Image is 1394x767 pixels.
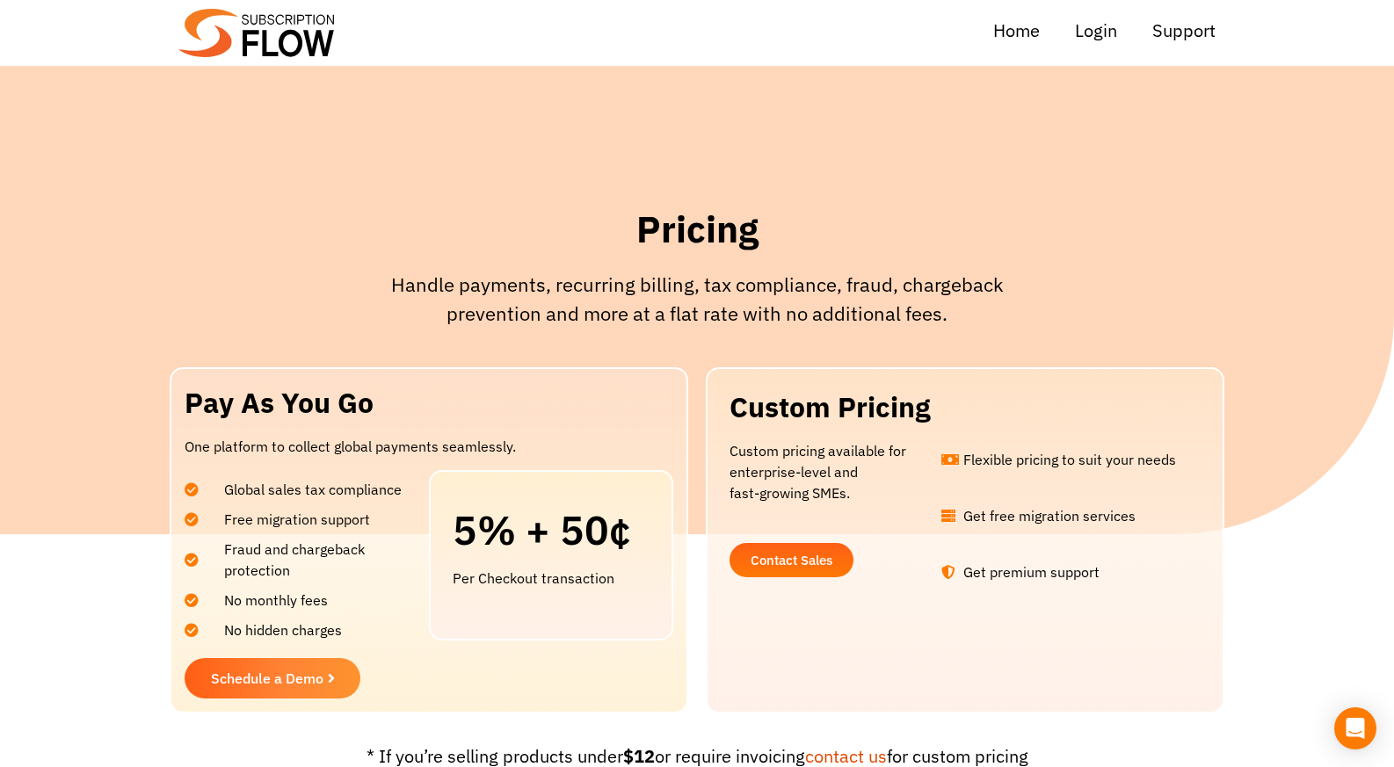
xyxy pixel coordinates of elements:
[1334,707,1376,749] div: Open Intercom Messenger
[1152,18,1216,44] a: Support
[185,436,673,457] p: One platform to collect global payments seamlessly.
[354,206,1040,253] h1: Pricing
[730,391,1201,423] h2: Custom Pricing
[202,590,328,611] span: No monthly fees
[185,658,360,698] a: Schedule a Demo
[993,18,1040,44] a: Home
[354,270,1040,328] p: Handle payments, recurring billing, tax compliance, fraud, chargeback prevention and more at a fl...
[453,510,650,550] h3: 5% + 50¢
[185,387,673,419] h2: Pay As You Go
[959,561,1100,582] span: Get premium support
[730,440,933,503] p: Custom pricing available for enterprise-level and fast-growing SMEs.
[202,509,370,530] span: Free migration support
[751,554,832,567] span: Contact Sales
[202,479,402,500] span: Global sales tax compliance
[453,568,650,589] p: Per Checkout transaction
[202,539,420,581] span: Fraud and chargeback protection
[1075,18,1117,44] a: Login
[959,449,1176,470] span: Flexible pricing to suit your needs
[959,505,1136,526] span: Get free migration services
[202,619,342,640] span: No hidden charges
[178,9,334,57] img: new-logo
[211,671,323,685] span: Schedule a Demo
[730,543,853,577] a: Contact Sales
